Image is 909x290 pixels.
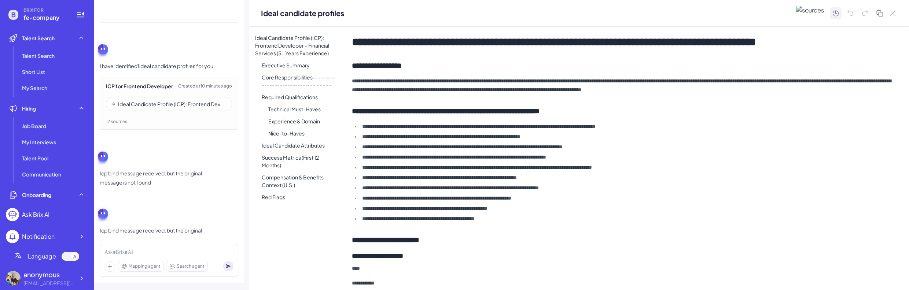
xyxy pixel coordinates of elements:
[22,155,48,162] span: Talent Pool
[796,6,824,21] img: sources
[22,68,45,75] span: Short List
[22,191,51,198] span: Onboarding
[256,192,343,202] li: Red Flags
[256,172,343,190] li: Compensation & Benefits Context (U.S.)
[118,100,226,108] div: Ideal Candidate Profile (ICP): Frontend Developer – Financial Services (5+ Years Experience)
[22,171,61,178] span: Communication
[100,169,224,187] p: Icp bind message received, but the original message is not found
[23,269,75,279] div: anonymous
[256,140,343,151] li: Ideal Candidate Attributes
[22,122,46,130] span: Job Board
[106,82,173,90] div: ICP for Frontend Developer
[23,279,75,287] div: fe-test@joinbrix.com
[256,72,343,90] li: Core Responsibilities---------------------------················
[106,118,127,125] span: 12 sources
[28,252,56,261] span: Language
[22,34,55,42] span: Talent Search
[22,210,49,219] div: Ask Brix AI
[23,13,67,22] span: fe-company
[22,52,55,59] span: Talent Search
[22,84,47,92] span: My Search
[256,60,343,71] li: Executive Summary
[129,263,161,269] span: Mapping agent
[100,62,238,70] div: I have identified 1 ideal candidate profiles for you.
[6,271,21,286] img: 5ed69bc05bf8448c9af6ae11bb833557.webp
[178,83,232,89] span: Created at 10 minutes ago
[262,128,343,139] li: Nice-to-Haves
[22,138,56,146] span: My Interviews
[249,33,343,59] li: Ideal Candidate Profile (ICP): Frontend Developer – Financial Services (5+ Years Experience)
[261,8,344,19] div: Ideal candidate profiles
[256,92,343,103] li: Required Qualifications
[177,263,205,269] span: Search agent
[100,226,224,244] p: Icp bind message received, but the original message is not found
[22,232,55,241] div: Notification
[22,105,36,112] span: Hiring
[256,152,343,171] li: Success Metrics (First 12 Months)
[23,7,67,13] span: BRIX FOR
[262,104,343,115] li: Technical Must-Haves
[262,116,343,127] li: Experience & Domain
